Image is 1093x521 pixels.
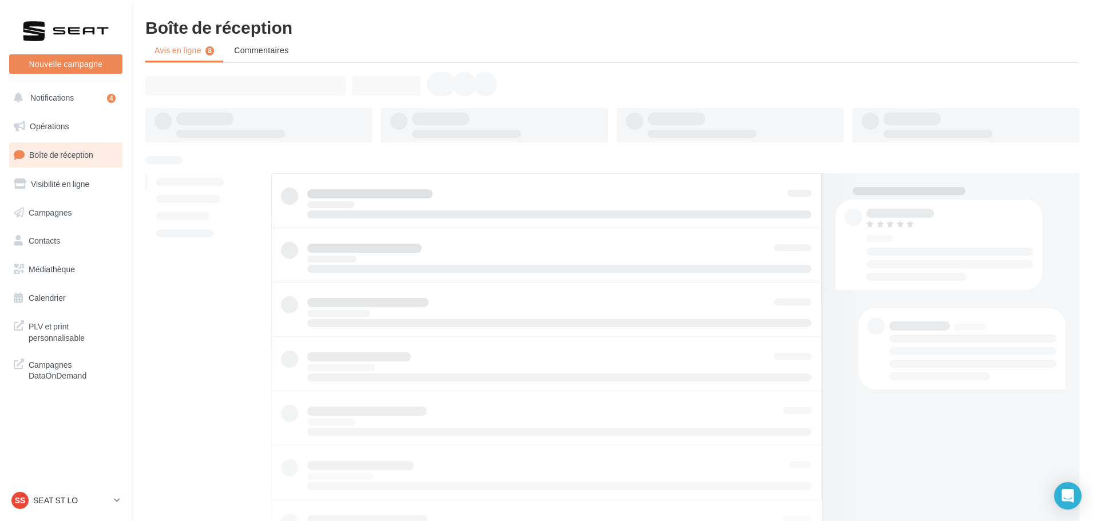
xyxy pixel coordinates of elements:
[29,293,66,303] span: Calendrier
[7,314,125,348] a: PLV et print personnalisable
[30,121,69,131] span: Opérations
[7,172,125,196] a: Visibilité en ligne
[107,94,116,103] div: 4
[29,236,60,245] span: Contacts
[1054,482,1082,510] div: Open Intercom Messenger
[7,86,120,110] button: Notifications 4
[31,179,89,189] span: Visibilité en ligne
[7,286,125,310] a: Calendrier
[7,257,125,281] a: Médiathèque
[9,490,122,511] a: SS SEAT ST LO
[29,319,118,343] span: PLV et print personnalisable
[29,264,75,274] span: Médiathèque
[29,357,118,381] span: Campagnes DataOnDemand
[7,142,125,167] a: Boîte de réception
[9,54,122,74] button: Nouvelle campagne
[7,201,125,225] a: Campagnes
[29,150,93,160] span: Boîte de réception
[7,352,125,386] a: Campagnes DataOnDemand
[30,93,74,102] span: Notifications
[145,18,1079,35] div: Boîte de réception
[234,45,288,55] span: Commentaires
[33,495,109,506] p: SEAT ST LO
[7,229,125,253] a: Contacts
[15,495,26,506] span: SS
[7,114,125,138] a: Opérations
[29,207,72,217] span: Campagnes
